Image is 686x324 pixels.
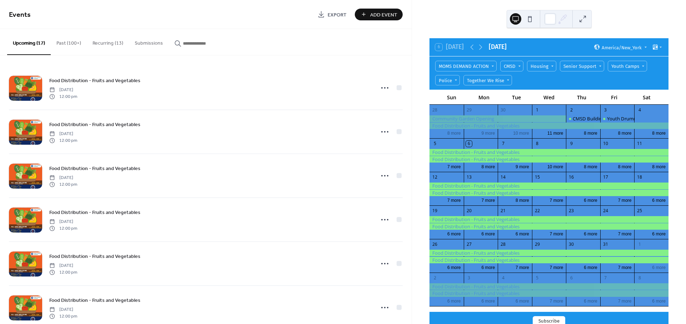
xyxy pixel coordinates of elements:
[602,45,642,50] span: America/New_York
[568,208,575,214] div: 23
[602,107,608,113] div: 3
[637,241,643,247] div: 1
[429,257,668,263] div: Food Distribution - Fruits and Vegetables
[468,90,500,105] div: Mon
[49,137,77,144] span: 12:00 pm
[49,269,77,275] span: 12:00 pm
[534,208,540,214] div: 22
[602,141,608,147] div: 10
[429,115,566,122] div: Community Garden Opening
[87,29,129,54] button: Recurring (13)
[429,190,668,196] div: Food Distribution - Fruits and Vegetables
[568,141,575,147] div: 9
[49,306,77,313] span: [DATE]
[49,253,140,260] span: Food Distribution - Fruits and Vegetables
[444,297,464,304] button: 6 more
[429,250,668,256] div: Food Distribution - Fruits and Vegetables
[370,11,397,19] span: Add Event
[510,129,532,136] button: 10 more
[581,163,600,170] button: 8 more
[429,183,668,189] div: Food Distribution - Fruits and Vegetables
[565,90,598,105] div: Thu
[49,131,77,137] span: [DATE]
[49,296,140,304] a: Food Distribution - Fruits and Vegetables
[432,208,438,214] div: 19
[615,297,635,304] button: 7 more
[444,264,464,270] button: 6 more
[500,241,506,247] div: 28
[600,115,635,122] div: Youth Drumming Program
[581,264,600,270] button: 6 more
[49,164,140,173] a: Food Distribution - Fruits and Vegetables
[466,241,472,247] div: 27
[7,29,51,55] button: Upcoming (17)
[478,196,498,203] button: 7 more
[598,90,630,105] div: Fri
[49,175,77,181] span: [DATE]
[49,76,140,85] a: Food Distribution - Fruits and Vegetables
[49,121,140,129] span: Food Distribution - Fruits and Vegetables
[649,163,668,170] button: 8 more
[312,9,352,20] a: Export
[568,174,575,180] div: 16
[547,264,566,270] button: 7 more
[649,196,668,203] button: 6 more
[489,43,507,52] div: [DATE]
[478,264,498,270] button: 6 more
[432,241,438,247] div: 26
[615,264,635,270] button: 7 more
[129,29,169,54] button: Submissions
[466,275,472,281] div: 3
[49,263,77,269] span: [DATE]
[500,141,506,147] div: 7
[581,129,600,136] button: 8 more
[49,313,77,319] span: 12:00 pm
[49,120,140,129] a: Food Distribution - Fruits and Vegetables
[534,107,540,113] div: 1
[49,209,140,216] span: Food Distribution - Fruits and Vegetables
[49,208,140,216] a: Food Distribution - Fruits and Vegetables
[429,156,668,163] div: Food Distribution - Fruits and Vegetables
[602,208,608,214] div: 24
[49,165,140,173] span: Food Distribution - Fruits and Vegetables
[429,223,668,230] div: Food Distribution - Fruits and Vegetables
[478,230,498,237] button: 6 more
[49,297,140,304] span: Food Distribution - Fruits and Vegetables
[478,297,498,304] button: 6 more
[649,230,668,237] button: 6 more
[49,181,77,188] span: 12:00 pm
[547,196,566,203] button: 7 more
[429,123,668,129] div: Food Distribution - Fruits and Vegetables
[478,129,498,136] button: 9 more
[513,163,532,170] button: 9 more
[602,174,608,180] div: 17
[49,87,77,93] span: [DATE]
[500,275,506,281] div: 4
[432,141,438,147] div: 5
[49,219,77,225] span: [DATE]
[545,163,566,170] button: 10 more
[432,174,438,180] div: 12
[513,196,532,203] button: 8 more
[533,90,565,105] div: Wed
[607,115,664,122] div: Youth Drumming Program
[435,90,468,105] div: Sun
[649,297,668,304] button: 6 more
[49,77,140,85] span: Food Distribution - Fruits and Vegetables
[513,297,532,304] button: 6 more
[49,252,140,260] a: Food Distribution - Fruits and Vegetables
[500,174,506,180] div: 14
[429,149,668,155] div: Food Distribution - Fruits and Vegetables
[444,163,464,170] button: 7 more
[630,90,663,105] div: Sat
[500,90,533,105] div: Tue
[615,196,635,203] button: 7 more
[466,174,472,180] div: 13
[466,141,472,147] div: 6
[534,174,540,180] div: 15
[534,141,540,147] div: 8
[355,9,403,20] button: Add Event
[466,208,472,214] div: 20
[547,297,566,304] button: 7 more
